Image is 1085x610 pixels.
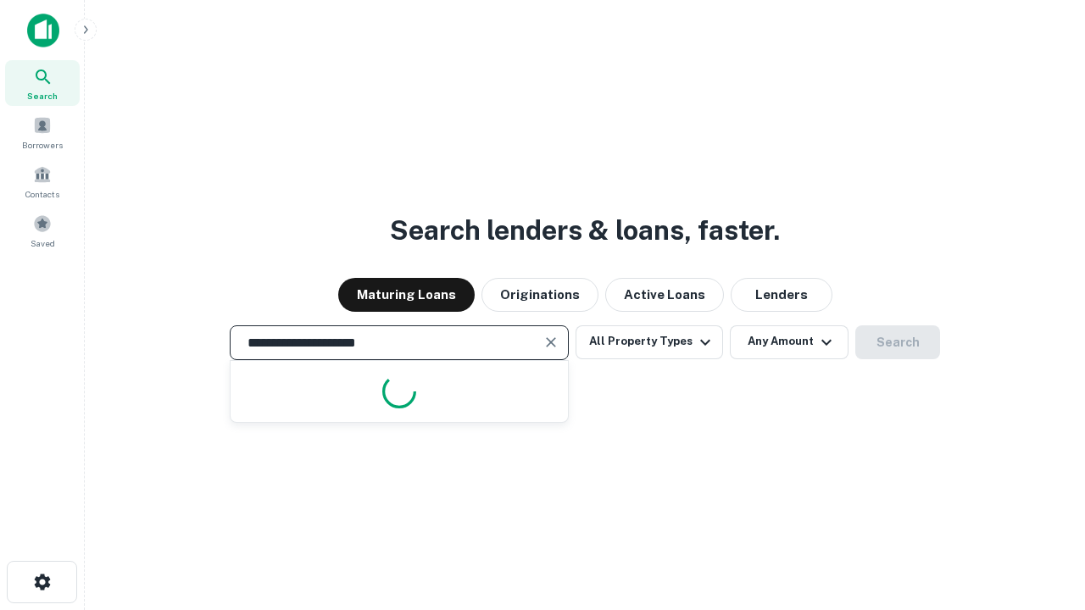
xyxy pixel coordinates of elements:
[5,60,80,106] a: Search
[576,325,723,359] button: All Property Types
[539,330,563,354] button: Clear
[1000,474,1085,556] iframe: Chat Widget
[27,89,58,103] span: Search
[22,138,63,152] span: Borrowers
[605,278,724,312] button: Active Loans
[5,208,80,253] a: Saved
[31,236,55,250] span: Saved
[5,109,80,155] a: Borrowers
[27,14,59,47] img: capitalize-icon.png
[731,278,832,312] button: Lenders
[25,187,59,201] span: Contacts
[730,325,849,359] button: Any Amount
[390,210,780,251] h3: Search lenders & loans, faster.
[338,278,475,312] button: Maturing Loans
[481,278,598,312] button: Originations
[5,158,80,204] a: Contacts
